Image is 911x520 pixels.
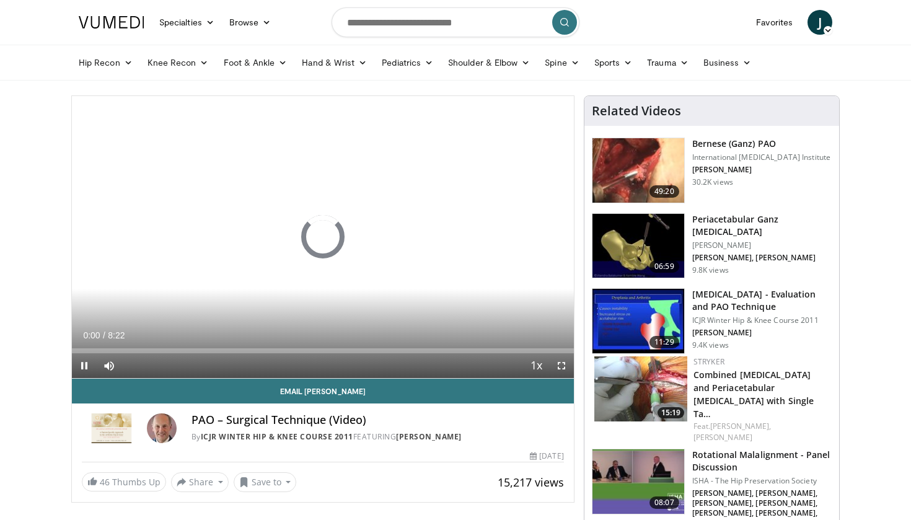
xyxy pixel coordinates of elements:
[191,431,564,443] div: By FEATURING
[649,260,679,273] span: 06:59
[147,413,177,443] img: Avatar
[374,50,441,75] a: Pediatrics
[692,213,832,238] h3: Periacetabular Ganz [MEDICAL_DATA]
[498,475,564,490] span: 15,217 views
[594,356,687,421] a: 15:19
[592,214,684,278] img: db605aaa-8f3e-4b74-9e59-83a35179dada.150x105_q85_crop-smart_upscale.jpg
[294,50,374,75] a: Hand & Wrist
[692,288,832,313] h3: [MEDICAL_DATA] - Evaluation and PAO Technique
[82,413,142,443] img: ICJR Winter Hip & Knee Course 2011
[594,356,687,421] img: 57874994-f324-4126-a1d1-641caa1ad672.150x105_q85_crop-smart_upscale.jpg
[692,138,831,150] h3: Bernese (Ganz) PAO
[649,496,679,509] span: 08:07
[592,104,681,118] h4: Related Videos
[100,476,110,488] span: 46
[696,50,759,75] a: Business
[171,472,229,492] button: Share
[587,50,640,75] a: Sports
[692,340,729,350] p: 9.4K views
[537,50,586,75] a: Spine
[640,50,696,75] a: Trauma
[549,353,574,378] button: Fullscreen
[692,449,832,474] h3: Rotational Malalignment - Panel Discussion
[692,265,729,275] p: 9.8K views
[649,185,679,198] span: 49:20
[693,432,752,443] a: [PERSON_NAME]
[808,10,832,35] a: J
[649,336,679,348] span: 11:29
[592,289,684,353] img: 297930_0000_1.png.150x105_q85_crop-smart_upscale.jpg
[749,10,800,35] a: Favorites
[72,379,574,403] a: Email [PERSON_NAME]
[72,348,574,353] div: Progress Bar
[97,353,121,378] button: Mute
[234,472,297,492] button: Save to
[71,50,140,75] a: Hip Recon
[222,10,279,35] a: Browse
[396,431,462,442] a: [PERSON_NAME]
[693,421,829,443] div: Feat.
[692,253,832,263] p: [PERSON_NAME], [PERSON_NAME]
[140,50,216,75] a: Knee Recon
[83,330,100,340] span: 0:00
[592,138,684,203] img: Clohisy_PAO_1.png.150x105_q85_crop-smart_upscale.jpg
[692,177,733,187] p: 30.2K views
[692,152,831,162] p: International [MEDICAL_DATA] Institute
[524,353,549,378] button: Playback Rate
[216,50,295,75] a: Foot & Ankle
[79,16,144,29] img: VuMedi Logo
[152,10,222,35] a: Specialties
[692,240,832,250] p: [PERSON_NAME]
[82,472,166,491] a: 46 Thumbs Up
[658,407,684,418] span: 15:19
[191,413,564,427] h4: PAO – Surgical Technique (Video)
[441,50,537,75] a: Shoulder & Elbow
[332,7,579,37] input: Search topics, interventions
[592,213,832,279] a: 06:59 Periacetabular Ganz [MEDICAL_DATA] [PERSON_NAME] [PERSON_NAME], [PERSON_NAME] 9.8K views
[692,476,832,486] p: ISHA - The Hip Preservation Society
[592,138,832,203] a: 49:20 Bernese (Ganz) PAO International [MEDICAL_DATA] Institute [PERSON_NAME] 30.2K views
[108,330,125,340] span: 8:22
[592,449,684,514] img: 68e87346-f5b9-4ec7-a4b4-d99762ad16de.150x105_q85_crop-smart_upscale.jpg
[692,315,832,325] p: ICJR Winter Hip & Knee Course 2011
[530,451,563,462] div: [DATE]
[710,421,771,431] a: [PERSON_NAME],
[692,328,832,338] p: [PERSON_NAME]
[692,165,831,175] p: [PERSON_NAME]
[201,431,353,442] a: ICJR Winter Hip & Knee Course 2011
[693,369,814,420] a: Combined [MEDICAL_DATA] and Periacetabular [MEDICAL_DATA] with Single Ta…
[592,288,832,354] a: 11:29 [MEDICAL_DATA] - Evaluation and PAO Technique ICJR Winter Hip & Knee Course 2011 [PERSON_NA...
[72,353,97,378] button: Pause
[72,96,574,379] video-js: Video Player
[103,330,105,340] span: /
[693,356,724,367] a: Stryker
